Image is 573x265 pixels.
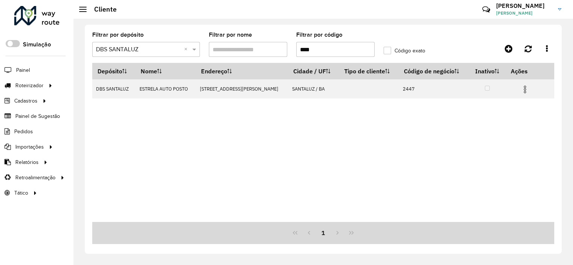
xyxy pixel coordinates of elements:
span: Painel [16,66,30,74]
td: 2447 [399,79,469,98]
label: Código exato [384,47,425,55]
th: Código de negócio [399,63,469,79]
span: Painel de Sugestão [15,112,60,120]
button: 1 [316,226,330,240]
span: Retroalimentação [15,174,55,182]
label: Simulação [23,40,51,49]
td: [STREET_ADDRESS][PERSON_NAME] [196,79,288,98]
label: Filtrar por nome [209,30,252,39]
th: Tipo de cliente [339,63,399,79]
span: [PERSON_NAME] [496,10,552,16]
label: Filtrar por código [296,30,342,39]
th: Depósito [92,63,135,79]
td: DBS SANTALUZ [92,79,135,98]
th: Nome [135,63,196,79]
td: SANTALUZ / BA [288,79,339,98]
span: Pedidos [14,128,33,135]
h2: Cliente [87,5,117,13]
h3: [PERSON_NAME] [496,2,552,9]
th: Inativo [469,63,505,79]
span: Importações [15,143,44,151]
span: Roteirizador [15,82,43,89]
td: ESTRELA AUTO POSTO [135,79,196,98]
span: Clear all [184,45,190,54]
span: Relatórios [15,158,39,166]
th: Endereço [196,63,288,79]
th: Ações [505,63,550,79]
a: Contato Rápido [478,1,494,18]
span: Cadastros [14,97,37,105]
label: Filtrar por depósito [92,30,144,39]
th: Cidade / UF [288,63,339,79]
span: Tático [14,189,28,197]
